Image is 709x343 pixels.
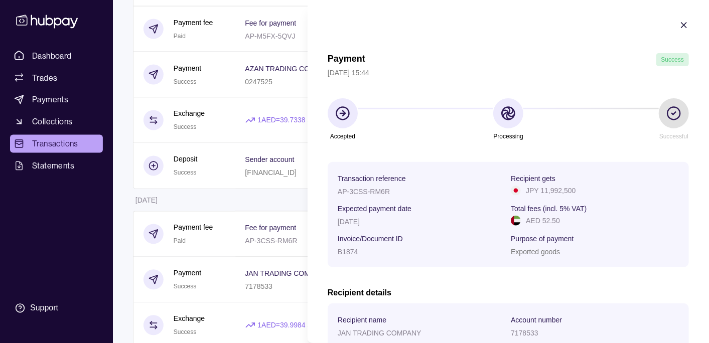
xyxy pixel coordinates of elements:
[511,329,538,337] p: 7178533
[511,216,521,226] img: ae
[511,186,521,196] img: jp
[511,175,555,183] p: Recipient gets
[511,248,560,256] p: Exported goods
[328,67,689,78] p: [DATE] 15:44
[493,131,523,142] p: Processing
[330,131,355,142] p: Accepted
[338,235,403,243] p: Invoice/Document ID
[338,316,386,324] p: Recipient name
[328,53,365,66] h1: Payment
[338,248,358,256] p: B1874
[511,235,574,243] p: Purpose of payment
[526,185,576,196] p: JPY 11,992,500
[338,329,421,337] p: JAN TRADING COMPANY
[328,287,689,298] h2: Recipient details
[659,131,688,142] p: Successful
[338,175,406,183] p: Transaction reference
[511,205,587,213] p: Total fees (incl. 5% VAT)
[526,215,560,226] p: AED 52.50
[661,56,684,63] span: Success
[338,205,411,213] p: Expected payment date
[511,316,562,324] p: Account number
[338,218,360,226] p: [DATE]
[338,188,390,196] p: AP-3CSS-RM6R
